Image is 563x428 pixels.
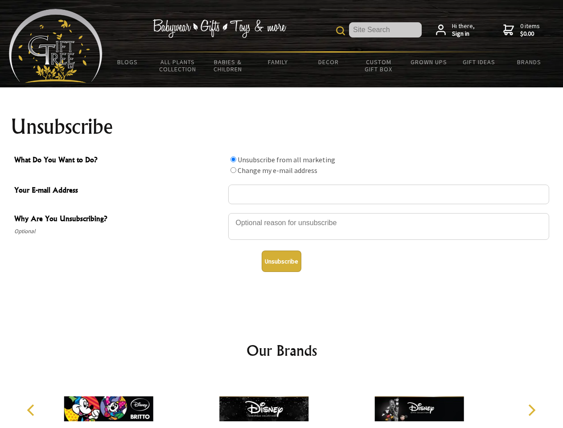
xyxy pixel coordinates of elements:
[238,166,317,175] label: Change my e-mail address
[452,22,475,38] span: Hi there,
[22,400,42,420] button: Previous
[153,53,203,78] a: All Plants Collection
[503,22,540,38] a: 0 items$0.00
[262,251,301,272] button: Unsubscribe
[18,340,546,361] h2: Our Brands
[228,213,549,240] textarea: Why Are You Unsubscribing?
[14,154,224,167] span: What Do You Want to Do?
[403,53,454,71] a: Grown Ups
[353,53,404,78] a: Custom Gift Box
[504,53,555,71] a: Brands
[253,53,304,71] a: Family
[454,53,504,71] a: Gift Ideas
[520,30,540,38] strong: $0.00
[230,156,236,162] input: What Do You Want to Do?
[14,226,224,237] span: Optional
[452,30,475,38] strong: Sign in
[14,185,224,198] span: Your E-mail Address
[238,155,335,164] label: Unsubscribe from all marketing
[11,116,553,137] h1: Unsubscribe
[336,26,345,35] img: product search
[303,53,353,71] a: Decor
[9,9,103,83] img: Babyware - Gifts - Toys and more...
[203,53,253,78] a: Babies & Children
[152,19,286,38] img: Babywear - Gifts - Toys & more
[228,185,549,204] input: Your E-mail Address
[436,22,475,38] a: Hi there,Sign in
[103,53,153,71] a: BLOGS
[14,213,224,226] span: Why Are You Unsubscribing?
[520,22,540,38] span: 0 items
[230,167,236,173] input: What Do You Want to Do?
[349,22,422,37] input: Site Search
[522,400,541,420] button: Next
